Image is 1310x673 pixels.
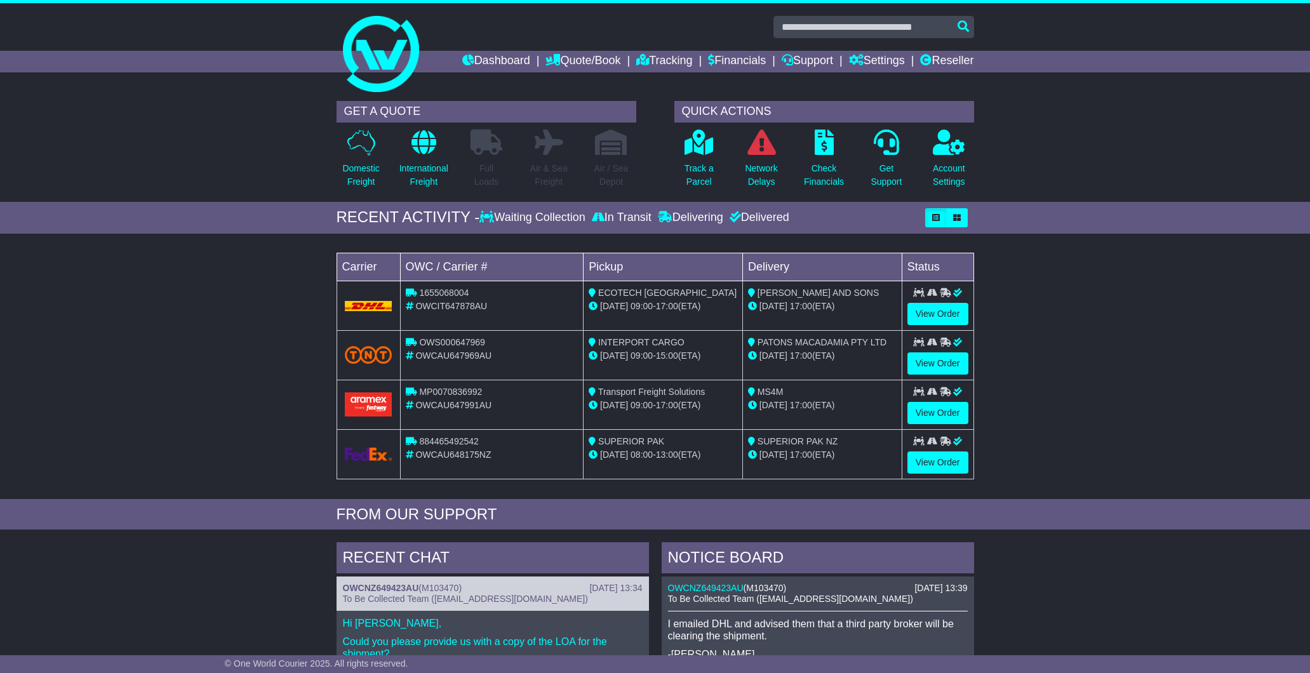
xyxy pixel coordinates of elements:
span: [PERSON_NAME] AND SONS [758,288,879,298]
span: M103470 [422,583,458,593]
span: [DATE] [759,301,787,311]
span: 09:00 [631,350,653,361]
div: (ETA) [748,300,897,313]
p: -[PERSON_NAME] [668,648,968,660]
span: 17:00 [790,301,812,311]
span: [DATE] [600,400,628,410]
p: Get Support [871,162,902,189]
span: ECOTECH [GEOGRAPHIC_DATA] [598,288,737,298]
div: RECENT ACTIVITY - [337,208,480,227]
div: [DATE] 13:39 [914,583,967,594]
a: DomesticFreight [342,129,380,196]
p: Track a Parcel [685,162,714,189]
a: Quote/Book [545,51,620,72]
div: RECENT CHAT [337,542,649,576]
span: SUPERIOR PAK NZ [758,436,838,446]
p: Account Settings [933,162,965,189]
a: View Order [907,352,968,375]
span: 08:00 [631,450,653,460]
td: Delivery [742,253,902,281]
img: GetCarrierServiceLogo [345,448,392,461]
span: To Be Collected Team ([EMAIL_ADDRESS][DOMAIN_NAME]) [343,594,588,604]
span: PATONS MACADAMIA PTY LTD [758,337,886,347]
p: Domestic Freight [342,162,379,189]
a: Track aParcel [684,129,714,196]
a: GetSupport [870,129,902,196]
a: AccountSettings [932,129,966,196]
p: Network Delays [745,162,777,189]
span: OWCAU648175NZ [415,450,491,460]
div: - (ETA) [589,300,737,313]
span: SUPERIOR PAK [598,436,664,446]
a: View Order [907,303,968,325]
a: CheckFinancials [803,129,845,196]
span: OWCAU647969AU [415,350,491,361]
span: INTERPORT CARGO [598,337,685,347]
div: NOTICE BOARD [662,542,974,576]
span: [DATE] [600,450,628,460]
div: GET A QUOTE [337,101,636,123]
div: - (ETA) [589,448,737,462]
div: (ETA) [748,349,897,363]
div: In Transit [589,211,655,225]
div: (ETA) [748,399,897,412]
span: 09:00 [631,400,653,410]
span: OWS000647969 [419,337,485,347]
div: Delivering [655,211,726,225]
span: Transport Freight Solutions [598,387,705,397]
a: Dashboard [462,51,530,72]
span: 17:00 [656,400,678,410]
a: View Order [907,451,968,474]
p: Hi [PERSON_NAME], [343,617,643,629]
div: - (ETA) [589,349,737,363]
div: ( ) [668,583,968,594]
a: Support [782,51,833,72]
p: I emailed DHL and advised them that a third party broker will be clearing the shipment. [668,618,968,642]
p: Could you please provide us with a copy of the LOA for the shipment? [343,636,643,660]
span: [DATE] [600,301,628,311]
p: Air & Sea Freight [530,162,568,189]
div: [DATE] 13:34 [589,583,642,594]
span: OWCIT647878AU [415,301,487,311]
div: - (ETA) [589,399,737,412]
span: [DATE] [759,450,787,460]
p: Check Financials [804,162,844,189]
a: View Order [907,402,968,424]
span: 13:00 [656,450,678,460]
a: NetworkDelays [744,129,778,196]
a: Tracking [636,51,692,72]
span: 1655068004 [419,288,469,298]
div: ( ) [343,583,643,594]
a: OWCNZ649423AU [668,583,744,593]
span: © One World Courier 2025. All rights reserved. [225,658,408,669]
img: Aramex.png [345,392,392,416]
span: 09:00 [631,301,653,311]
a: Financials [708,51,766,72]
a: Settings [849,51,905,72]
span: [DATE] [759,350,787,361]
span: MP0070836992 [419,387,482,397]
div: Waiting Collection [479,211,588,225]
span: 17:00 [656,301,678,311]
td: OWC / Carrier # [400,253,584,281]
span: 17:00 [790,450,812,460]
img: DHL.png [345,301,392,311]
span: 17:00 [790,350,812,361]
span: OWCAU647991AU [415,400,491,410]
a: OWCNZ649423AU [343,583,419,593]
p: Air / Sea Depot [594,162,629,189]
div: (ETA) [748,448,897,462]
a: InternationalFreight [399,129,449,196]
div: FROM OUR SUPPORT [337,505,974,524]
span: MS4M [758,387,783,397]
span: [DATE] [759,400,787,410]
img: TNT_Domestic.png [345,346,392,363]
p: International Freight [399,162,448,189]
span: M103470 [746,583,783,593]
a: Reseller [920,51,973,72]
span: 15:00 [656,350,678,361]
span: [DATE] [600,350,628,361]
span: 884465492542 [419,436,478,446]
td: Status [902,253,973,281]
td: Carrier [337,253,400,281]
